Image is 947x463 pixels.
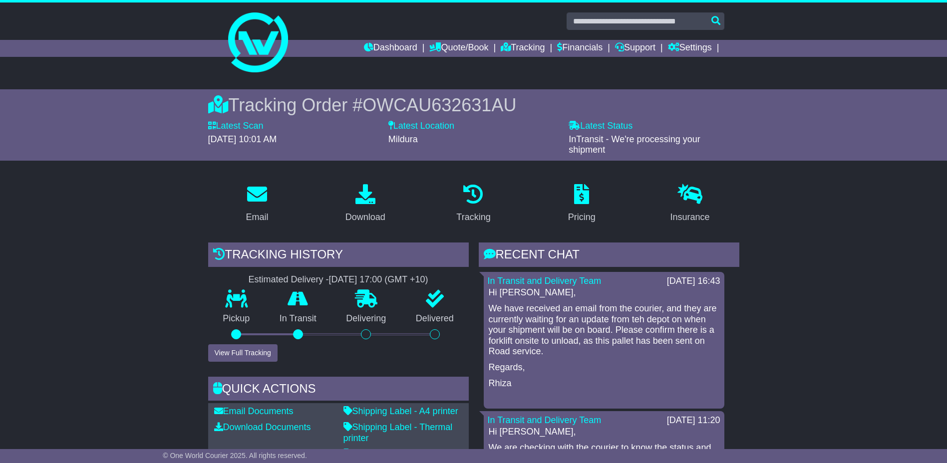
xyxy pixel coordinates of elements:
button: View Full Tracking [208,344,278,362]
div: Quick Actions [208,377,469,404]
a: Download Documents [214,422,311,432]
div: [DATE] 16:43 [667,276,720,287]
div: Tracking Order # [208,94,739,116]
a: Dashboard [364,40,417,57]
a: Financials [557,40,603,57]
label: Latest Status [569,121,632,132]
p: Hi [PERSON_NAME], [489,427,719,438]
div: RECENT CHAT [479,242,739,269]
a: Email Documents [214,406,294,416]
p: Hi [PERSON_NAME], [489,287,719,298]
div: Tracking history [208,242,469,269]
a: In Transit and Delivery Team [488,415,602,425]
a: In Transit and Delivery Team [488,276,602,286]
a: Quote/Book [429,40,488,57]
p: Delivering [331,313,401,324]
div: [DATE] 11:20 [667,415,720,426]
p: We have received an email from the courier, and they are currently waiting for an update from teh... [489,303,719,357]
p: Rhiza [489,378,719,389]
p: Regards, [489,362,719,373]
label: Latest Location [388,121,454,132]
span: InTransit - We're processing your shipment [569,134,700,155]
span: OWCAU632631AU [362,95,516,115]
a: Tracking [501,40,545,57]
a: Shipping Label - A4 printer [343,406,458,416]
a: Tracking [450,181,497,228]
div: Estimated Delivery - [208,274,469,285]
div: Tracking [456,211,490,224]
a: Email [239,181,275,228]
span: [DATE] 10:01 AM [208,134,277,144]
a: Download [339,181,392,228]
a: Settings [668,40,712,57]
p: In Transit [265,313,331,324]
a: Pricing [562,181,602,228]
label: Latest Scan [208,121,264,132]
span: Mildura [388,134,418,144]
div: Download [345,211,385,224]
span: © One World Courier 2025. All rights reserved. [163,452,307,460]
a: Insurance [664,181,716,228]
div: Insurance [670,211,710,224]
a: Shipping Label - Thermal printer [343,422,453,443]
p: Delivered [401,313,469,324]
div: Email [246,211,268,224]
p: Pickup [208,313,265,324]
div: [DATE] 17:00 (GMT +10) [329,274,428,285]
a: Support [615,40,655,57]
div: Pricing [568,211,596,224]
